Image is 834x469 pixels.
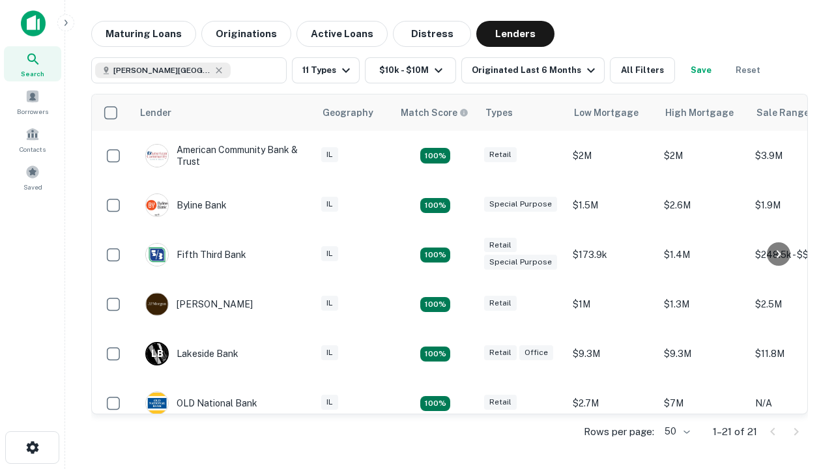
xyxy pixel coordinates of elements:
[566,94,657,131] th: Low Mortgage
[484,255,557,270] div: Special Purpose
[713,424,757,440] p: 1–21 of 21
[140,105,171,121] div: Lender
[321,147,338,162] div: IL
[484,395,517,410] div: Retail
[321,197,338,212] div: IL
[476,21,554,47] button: Lenders
[315,94,393,131] th: Geography
[146,194,168,216] img: picture
[657,94,749,131] th: High Mortgage
[659,422,692,441] div: 50
[146,392,168,414] img: picture
[566,329,657,378] td: $9.3M
[145,391,257,415] div: OLD National Bank
[132,94,315,131] th: Lender
[472,63,599,78] div: Originated Last 6 Months
[296,21,388,47] button: Active Loans
[145,243,246,266] div: Fifth Third Bank
[323,105,373,121] div: Geography
[151,347,163,361] p: L B
[657,131,749,180] td: $2M
[113,64,211,76] span: [PERSON_NAME][GEOGRAPHIC_DATA], [GEOGRAPHIC_DATA]
[145,342,238,365] div: Lakeside Bank
[478,94,566,131] th: Types
[566,279,657,329] td: $1M
[484,197,557,212] div: Special Purpose
[4,46,61,81] a: Search
[566,230,657,279] td: $173.9k
[769,365,834,427] iframe: Chat Widget
[365,57,456,83] button: $10k - $10M
[420,396,450,412] div: Matching Properties: 2, hasApolloMatch: undefined
[91,21,196,47] button: Maturing Loans
[393,94,478,131] th: Capitalize uses an advanced AI algorithm to match your search with the best lender. The match sco...
[401,106,468,120] div: Capitalize uses an advanced AI algorithm to match your search with the best lender. The match sco...
[657,279,749,329] td: $1.3M
[321,395,338,410] div: IL
[21,68,44,79] span: Search
[461,57,605,83] button: Originated Last 6 Months
[485,105,513,121] div: Types
[657,180,749,230] td: $2.6M
[566,378,657,428] td: $2.7M
[146,244,168,266] img: picture
[145,144,302,167] div: American Community Bank & Trust
[321,246,338,261] div: IL
[4,122,61,157] a: Contacts
[420,198,450,214] div: Matching Properties: 3, hasApolloMatch: undefined
[566,180,657,230] td: $1.5M
[484,296,517,311] div: Retail
[4,160,61,195] a: Saved
[23,182,42,192] span: Saved
[146,293,168,315] img: picture
[665,105,734,121] div: High Mortgage
[145,193,227,217] div: Byline Bank
[566,131,657,180] td: $2M
[145,292,253,316] div: [PERSON_NAME]
[519,345,553,360] div: Office
[657,329,749,378] td: $9.3M
[393,21,471,47] button: Distress
[420,297,450,313] div: Matching Properties: 2, hasApolloMatch: undefined
[574,105,639,121] div: Low Mortgage
[756,105,809,121] div: Sale Range
[584,424,654,440] p: Rows per page:
[4,84,61,119] a: Borrowers
[727,57,769,83] button: Reset
[20,144,46,154] span: Contacts
[401,106,466,120] h6: Match Score
[484,345,517,360] div: Retail
[680,57,722,83] button: Save your search to get updates of matches that match your search criteria.
[201,21,291,47] button: Originations
[484,238,517,253] div: Retail
[21,10,46,36] img: capitalize-icon.png
[420,248,450,263] div: Matching Properties: 2, hasApolloMatch: undefined
[292,57,360,83] button: 11 Types
[321,296,338,311] div: IL
[420,347,450,362] div: Matching Properties: 3, hasApolloMatch: undefined
[17,106,48,117] span: Borrowers
[484,147,517,162] div: Retail
[657,378,749,428] td: $7M
[610,57,675,83] button: All Filters
[420,148,450,163] div: Matching Properties: 2, hasApolloMatch: undefined
[321,345,338,360] div: IL
[146,145,168,167] img: picture
[657,230,749,279] td: $1.4M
